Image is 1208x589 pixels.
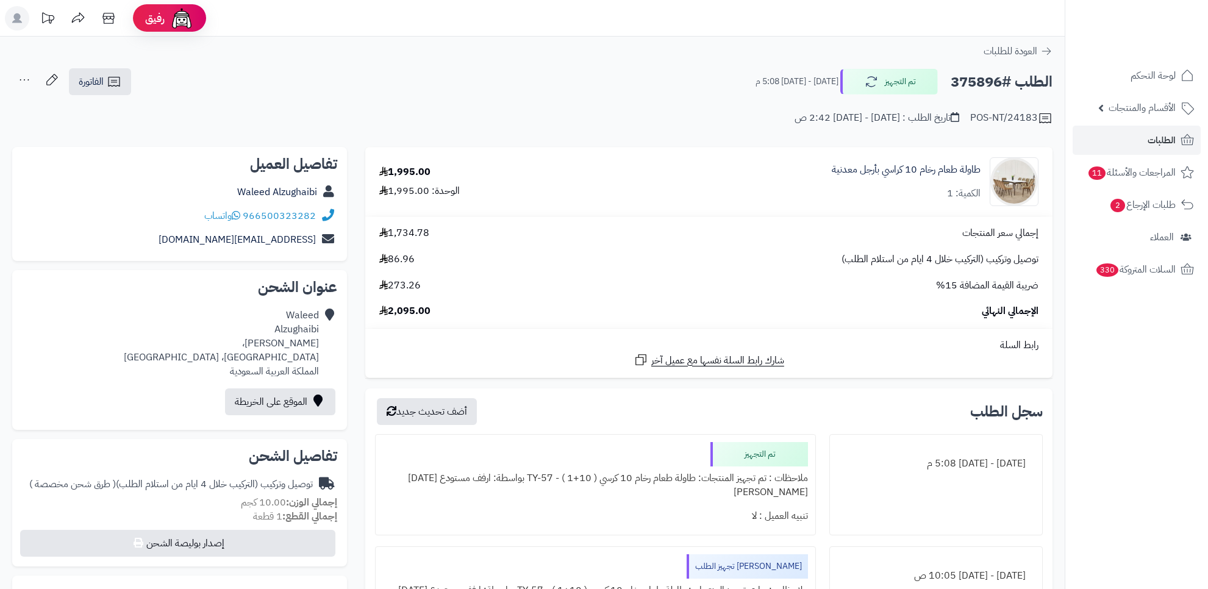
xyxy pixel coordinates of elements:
[951,70,1053,95] h2: الطلب #375896
[990,157,1038,206] img: 1752664391-1-90x90.jpg
[1110,199,1125,212] span: 2
[1150,229,1174,246] span: العملاء
[20,530,335,557] button: إصدار بوليصة الشحن
[687,554,808,579] div: [PERSON_NAME] تجهيز الطلب
[22,280,337,294] h2: عنوان الشحن
[29,477,313,491] div: توصيل وتركيب (التركيب خلال 4 ايام من استلام الطلب)
[377,398,477,425] button: أضف تحديث جديد
[282,509,337,524] strong: إجمالي القطع:
[710,442,808,466] div: تم التجهيز
[29,477,116,491] span: ( طرق شحن مخصصة )
[1109,99,1176,116] span: الأقسام والمنتجات
[1087,164,1176,181] span: المراجعات والأسئلة
[1096,263,1118,277] span: 330
[379,279,421,293] span: 273.26
[145,11,165,26] span: رفيق
[962,226,1038,240] span: إجمالي سعر المنتجات
[1073,223,1201,252] a: العملاء
[1073,190,1201,220] a: طلبات الإرجاع2
[237,185,317,199] a: Waleed Alzughaibi
[970,111,1053,126] div: POS-NT/24183
[32,6,63,34] a: تحديثات المنصة
[1073,158,1201,187] a: المراجعات والأسئلة11
[204,209,240,223] a: واتساب
[1095,261,1176,278] span: السلات المتروكة
[170,6,194,30] img: ai-face.png
[159,232,316,247] a: [EMAIL_ADDRESS][DOMAIN_NAME]
[634,352,784,368] a: شارك رابط السلة نفسها مع عميل آخر
[379,304,431,318] span: 2,095.00
[832,163,981,177] a: طاولة طعام رخام 10 كراسي بأرجل معدنية
[225,388,335,415] a: الموقع على الخريطة
[370,338,1048,352] div: رابط السلة
[379,226,429,240] span: 1,734.78
[379,165,431,179] div: 1,995.00
[1109,196,1176,213] span: طلبات الإرجاع
[1131,67,1176,84] span: لوحة التحكم
[1073,61,1201,90] a: لوحة التحكم
[241,495,337,510] small: 10.00 كجم
[795,111,959,125] div: تاريخ الطلب : [DATE] - [DATE] 2:42 ص
[984,44,1037,59] span: العودة للطلبات
[982,304,1038,318] span: الإجمالي النهائي
[837,452,1035,476] div: [DATE] - [DATE] 5:08 م
[243,209,316,223] a: 966500323282
[379,184,460,198] div: الوحدة: 1,995.00
[22,157,337,171] h2: تفاصيل العميل
[379,252,415,266] span: 86.96
[1148,132,1176,149] span: الطلبات
[286,495,337,510] strong: إجمالي الوزن:
[837,564,1035,588] div: [DATE] - [DATE] 10:05 ص
[1073,126,1201,155] a: الطلبات
[756,76,838,88] small: [DATE] - [DATE] 5:08 م
[651,354,784,368] span: شارك رابط السلة نفسها مع عميل آخر
[1073,255,1201,284] a: السلات المتروكة330
[69,68,131,95] a: الفاتورة
[79,74,104,89] span: الفاتورة
[936,279,1038,293] span: ضريبة القيمة المضافة 15%
[840,69,938,95] button: تم التجهيز
[970,404,1043,419] h3: سجل الطلب
[22,449,337,463] h2: تفاصيل الشحن
[383,466,808,504] div: ملاحظات : تم تجهيز المنتجات: طاولة طعام رخام 10 كرسي ( 10+1 ) - TY-57 بواسطة: ارفف مستودع [DATE][...
[124,309,319,378] div: Waleed Alzughaibi [PERSON_NAME]، [GEOGRAPHIC_DATA]، [GEOGRAPHIC_DATA] المملكة العربية السعودية
[947,187,981,201] div: الكمية: 1
[984,44,1053,59] a: العودة للطلبات
[842,252,1038,266] span: توصيل وتركيب (التركيب خلال 4 ايام من استلام الطلب)
[383,504,808,528] div: تنبيه العميل : لا
[1088,166,1106,180] span: 11
[253,509,337,524] small: 1 قطعة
